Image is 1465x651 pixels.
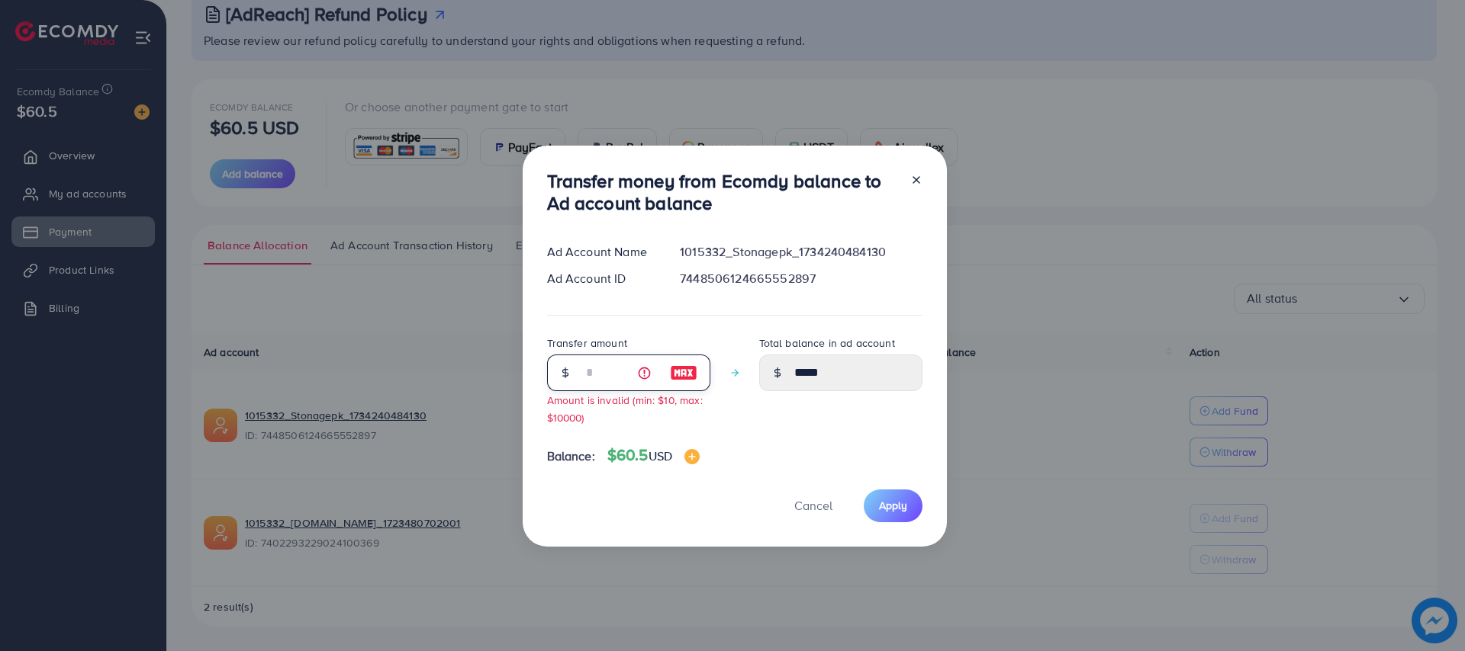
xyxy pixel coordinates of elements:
[547,170,898,214] h3: Transfer money from Ecomdy balance to Ad account balance
[547,335,627,351] label: Transfer amount
[668,270,934,287] div: 7448506124665552897
[775,489,852,522] button: Cancel
[535,243,668,261] div: Ad Account Name
[547,393,703,425] small: Amount is invalid (min: $10, max: $10000)
[794,497,832,514] span: Cancel
[668,243,934,261] div: 1015332_Stonagepk_1734240484130
[684,449,700,464] img: image
[607,446,700,465] h4: $60.5
[535,270,668,287] div: Ad Account ID
[759,335,895,351] label: Total balance in ad account
[670,364,697,382] img: image
[649,447,672,464] span: USD
[864,489,922,522] button: Apply
[879,498,907,513] span: Apply
[547,447,595,465] span: Balance:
